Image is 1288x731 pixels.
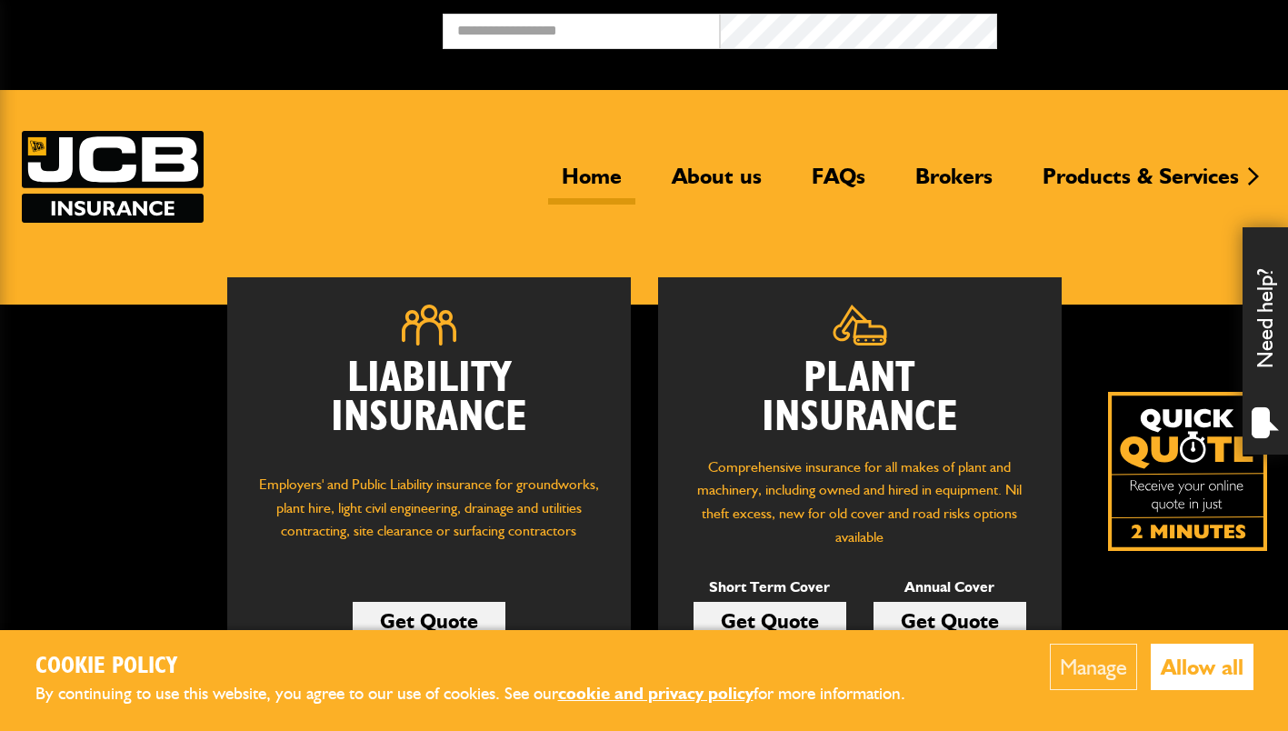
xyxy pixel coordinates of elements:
[902,163,1006,205] a: Brokers
[798,163,879,205] a: FAQs
[997,14,1274,42] button: Broker Login
[22,131,204,223] a: JCB Insurance Services
[35,653,935,681] h2: Cookie Policy
[694,576,846,599] p: Short Term Cover
[1108,392,1267,551] a: Get your insurance quote isn just 2-minutes
[558,683,754,704] a: cookie and privacy policy
[685,456,1034,548] p: Comprehensive insurance for all makes of plant and machinery, including owned and hired in equipm...
[548,163,635,205] a: Home
[1243,227,1288,455] div: Need help?
[1050,644,1137,690] button: Manage
[685,359,1034,437] h2: Plant Insurance
[874,602,1026,640] a: Get Quote
[1108,392,1267,551] img: Quick Quote
[255,473,604,560] p: Employers' and Public Liability insurance for groundworks, plant hire, light civil engineering, d...
[694,602,846,640] a: Get Quote
[22,131,204,223] img: JCB Insurance Services logo
[874,576,1026,599] p: Annual Cover
[1029,163,1253,205] a: Products & Services
[1151,644,1253,690] button: Allow all
[658,163,775,205] a: About us
[255,359,604,456] h2: Liability Insurance
[353,602,505,640] a: Get Quote
[35,680,935,708] p: By continuing to use this website, you agree to our use of cookies. See our for more information.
